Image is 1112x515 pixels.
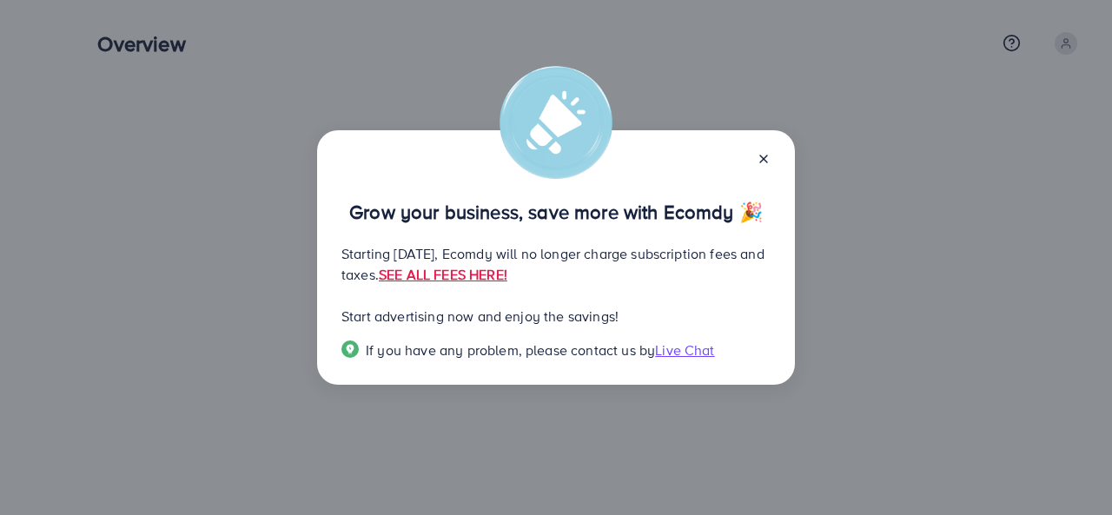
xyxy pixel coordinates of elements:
span: Live Chat [655,340,714,360]
span: If you have any problem, please contact us by [366,340,655,360]
p: Starting [DATE], Ecomdy will no longer charge subscription fees and taxes. [341,243,771,285]
img: alert [500,66,612,179]
p: Grow your business, save more with Ecomdy 🎉 [341,201,771,222]
img: Popup guide [341,340,359,358]
a: SEE ALL FEES HERE! [379,265,507,284]
p: Start advertising now and enjoy the savings! [341,306,771,327]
